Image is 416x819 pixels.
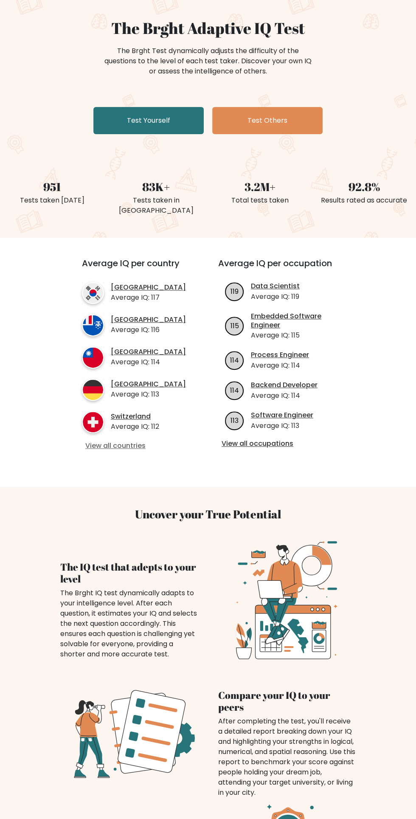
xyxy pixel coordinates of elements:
h3: Uncover your True Potential [60,507,356,521]
h4: Compare your IQ to your peers [218,689,356,713]
a: Software Engineer [251,411,313,420]
p: Average IQ: 113 [111,389,186,400]
text: 114 [230,386,239,395]
div: 83K+ [109,178,203,195]
a: [GEOGRAPHIC_DATA] [111,380,186,389]
img: country [82,282,104,304]
p: Average IQ: 116 [111,325,186,335]
div: 951 [5,178,99,195]
img: country [82,379,104,401]
h3: Average IQ per occupation [218,258,344,279]
a: View all countries [85,442,184,450]
p: Average IQ: 119 [251,292,300,302]
text: 115 [230,321,239,331]
a: View all occupations [222,439,341,448]
div: After completing the test, you'll receive a detailed report breaking down your IQ and highlightin... [218,716,356,798]
a: [GEOGRAPHIC_DATA] [111,348,186,357]
a: Backend Developer [251,381,318,390]
h4: The IQ test that adepts to your level [60,561,198,585]
img: country [82,346,104,369]
a: [GEOGRAPHIC_DATA] [111,283,186,292]
a: Process Engineer [251,351,309,360]
p: Average IQ: 114 [111,357,186,367]
a: Switzerland [111,412,159,421]
div: The Brght IQ test dynamically adapts to your intelligence level. After each question, it estimate... [60,588,198,659]
h1: The Brght Adaptive IQ Test [5,19,411,37]
a: Test Others [212,107,323,134]
p: Average IQ: 114 [251,360,309,371]
a: Test Yourself [93,107,204,134]
a: [GEOGRAPHIC_DATA] [111,315,186,324]
p: Average IQ: 115 [251,330,344,341]
div: Tests taken in [GEOGRAPHIC_DATA] [109,195,203,216]
img: country [82,314,104,336]
p: Average IQ: 113 [251,421,313,431]
div: Total tests taken [213,195,307,205]
p: Average IQ: 114 [251,391,318,401]
p: Average IQ: 112 [111,422,159,432]
text: 119 [230,287,239,296]
div: 3.2M+ [213,178,307,195]
div: The Brght Test dynamically adjusts the difficulty of the questions to the level of each test take... [102,46,314,76]
h3: Average IQ per country [82,258,188,279]
p: Average IQ: 117 [111,293,186,303]
text: 113 [230,416,239,425]
a: Embedded Software Engineer [251,312,344,330]
div: Tests taken [DATE] [5,195,99,205]
a: Data Scientist [251,282,300,291]
img: country [82,411,104,433]
div: Results rated as accurate [317,195,411,205]
div: 92.8% [317,178,411,195]
text: 114 [230,355,239,365]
